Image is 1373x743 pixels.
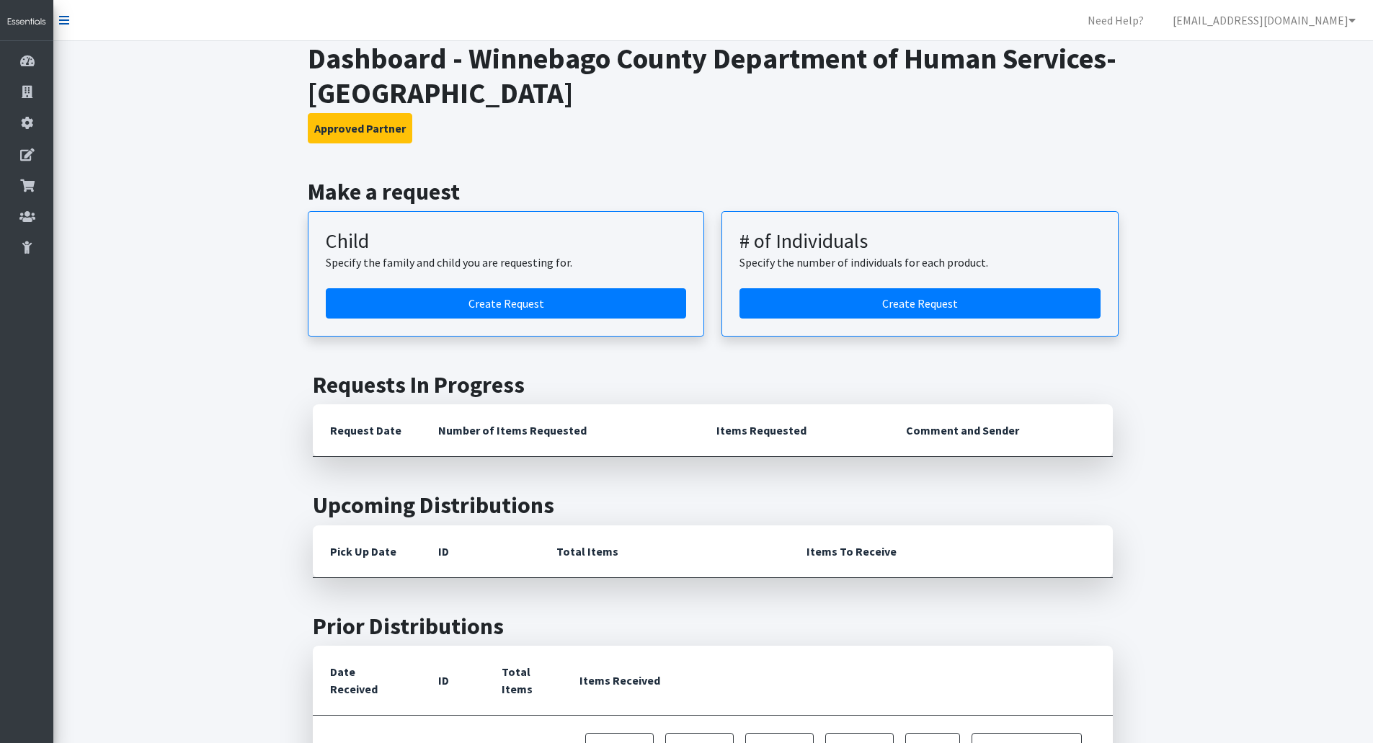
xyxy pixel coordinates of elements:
[313,613,1113,640] h2: Prior Distributions
[421,404,699,457] th: Number of Items Requested
[539,525,790,578] th: Total Items
[421,646,484,716] th: ID
[313,646,421,716] th: Date Received
[1161,6,1367,35] a: [EMAIL_ADDRESS][DOMAIN_NAME]
[789,525,1113,578] th: Items To Receive
[313,491,1113,519] h2: Upcoming Distributions
[484,646,562,716] th: Total Items
[739,288,1101,319] a: Create a request by number of individuals
[313,404,421,457] th: Request Date
[739,229,1101,254] h3: # of Individuals
[308,41,1119,110] h1: Dashboard - Winnebago County Department of Human Services-[GEOGRAPHIC_DATA]
[326,254,687,271] p: Specify the family and child you are requesting for.
[562,646,1113,716] th: Items Received
[308,113,412,143] button: Approved Partner
[308,178,1119,205] h2: Make a request
[421,525,538,578] th: ID
[6,16,48,28] img: HumanEssentials
[313,525,421,578] th: Pick Up Date
[1076,6,1155,35] a: Need Help?
[313,371,1113,399] h2: Requests In Progress
[326,229,687,254] h3: Child
[739,254,1101,271] p: Specify the number of individuals for each product.
[699,404,889,457] th: Items Requested
[889,404,1113,457] th: Comment and Sender
[326,288,687,319] a: Create a request for a child or family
